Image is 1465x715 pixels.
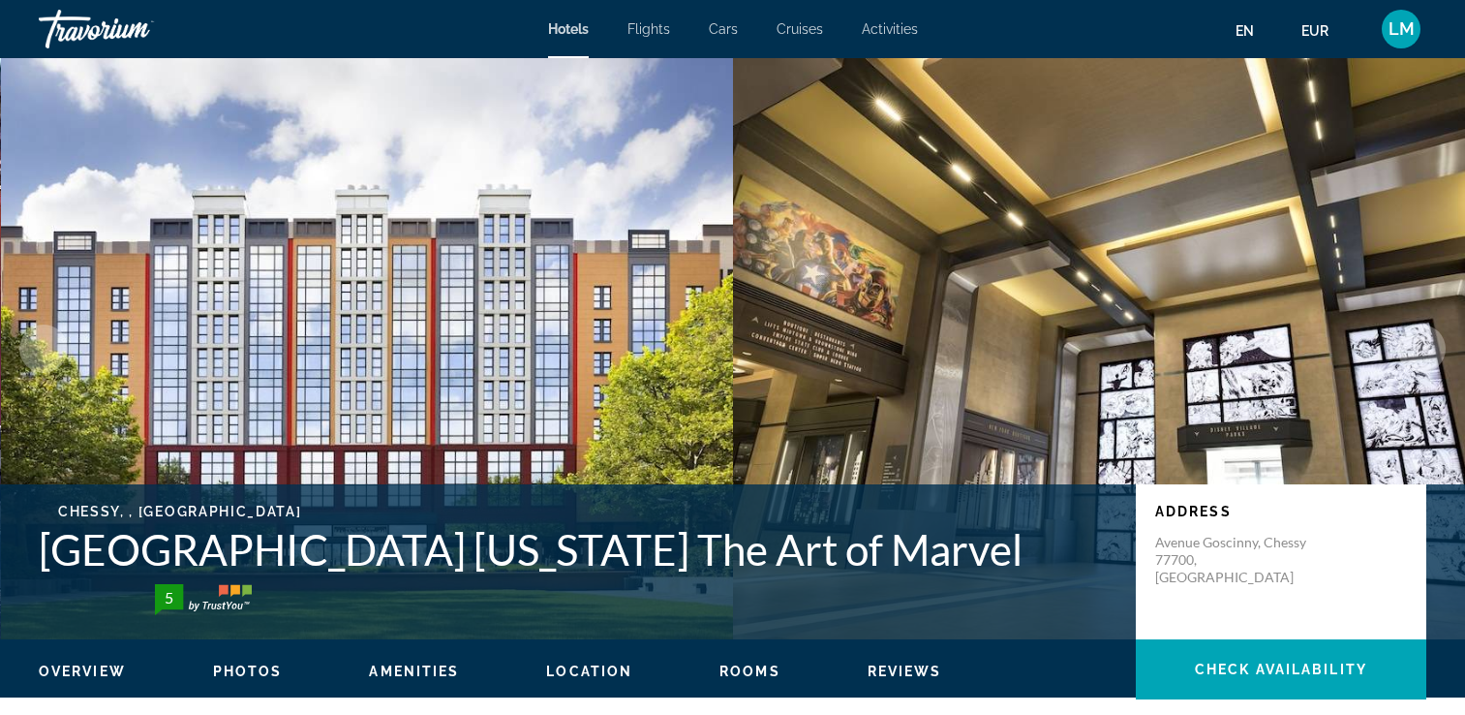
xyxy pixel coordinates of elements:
[546,664,632,679] span: Location
[546,663,632,680] button: Location
[719,664,780,679] span: Rooms
[1397,325,1446,373] button: Next image
[719,663,780,680] button: Rooms
[369,664,459,679] span: Amenities
[39,664,126,679] span: Overview
[777,21,823,37] a: Cruises
[155,584,252,615] img: trustyou-badge-hor.svg
[868,664,942,679] span: Reviews
[19,325,68,373] button: Previous image
[149,586,188,609] div: 5
[1155,534,1310,586] p: Avenue Goscinny, Chessy 77700, [GEOGRAPHIC_DATA]
[868,663,942,680] button: Reviews
[213,663,283,680] button: Photos
[39,663,126,680] button: Overview
[1301,23,1328,39] span: EUR
[369,663,459,680] button: Amenities
[39,524,1116,575] h1: [GEOGRAPHIC_DATA] [US_STATE] The Art of Marvel
[1301,16,1347,45] button: Change currency
[1236,16,1272,45] button: Change language
[1136,639,1426,699] button: Check Availability
[58,504,301,519] span: Chessy, , [GEOGRAPHIC_DATA]
[1376,9,1426,49] button: User Menu
[1155,504,1407,519] p: Address
[1236,23,1254,39] span: en
[862,21,918,37] a: Activities
[548,21,589,37] a: Hotels
[39,4,232,54] a: Travorium
[213,664,283,679] span: Photos
[627,21,670,37] a: Flights
[709,21,738,37] a: Cars
[1195,662,1367,677] span: Check Availability
[1389,19,1415,39] span: LM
